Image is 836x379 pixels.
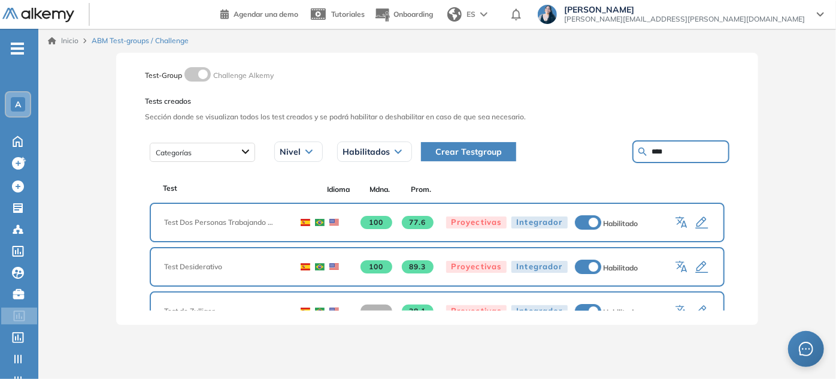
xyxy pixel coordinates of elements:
[315,219,325,226] img: BRA
[374,2,433,28] button: Onboarding
[163,183,177,194] span: Test
[393,10,433,19] span: Onboarding
[447,7,462,22] img: world
[301,263,310,270] img: ESP
[331,10,365,19] span: Tutoriales
[467,9,475,20] span: ES
[604,308,638,317] span: Habilitado
[604,219,638,228] span: Habilitado
[280,147,301,157] span: Nivel
[799,342,813,356] span: message
[234,10,298,19] span: Agendar una demo
[329,219,339,226] img: USA
[164,306,284,317] span: Test de Zulliger
[15,100,21,109] span: A
[446,216,507,228] div: Proyectivas
[343,147,390,157] span: Habilitados
[145,71,182,80] span: Test-Group
[318,184,359,195] span: Idioma
[511,216,567,228] div: Integrador
[564,14,805,24] span: [PERSON_NAME][EMAIL_ADDRESS][PERSON_NAME][DOMAIN_NAME]
[402,305,434,318] span: 38.1
[329,263,339,270] img: USA
[511,261,567,273] div: Integrador
[446,305,507,317] div: Proyectivas
[446,261,507,273] div: Proyectivas
[359,184,401,195] span: Mdna.
[401,184,442,195] span: Prom.
[164,261,284,272] span: Test Desiderativo
[329,308,339,315] img: USA
[164,217,284,228] span: Test Dos Personas Trabajando (T2PT)
[604,263,638,272] span: Habilitado
[361,260,392,273] span: 100
[11,47,24,50] i: -
[361,216,392,229] span: 100
[402,260,434,273] span: 89.3
[301,308,310,315] img: ESP
[315,308,325,315] img: BRA
[220,6,298,20] a: Agendar una demo
[315,263,325,270] img: BRA
[48,35,78,46] a: Inicio
[145,112,729,122] span: Sección donde se visualizan todos los test creados y se podrá habilitar o deshabilitar en caso de...
[435,145,502,158] span: Crear Testgroup
[301,219,310,226] img: ESP
[421,142,516,161] button: Crear Testgroup
[145,96,729,107] span: Tests creados
[402,216,434,229] span: 77.6
[511,305,567,317] div: Integrador
[480,12,487,17] img: arrow
[213,71,274,80] span: Challenge Alkemy
[92,35,189,46] span: ABM Test-groups / Challenge
[2,8,74,23] img: Logo
[361,305,392,318] span: -
[564,5,805,14] span: [PERSON_NAME]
